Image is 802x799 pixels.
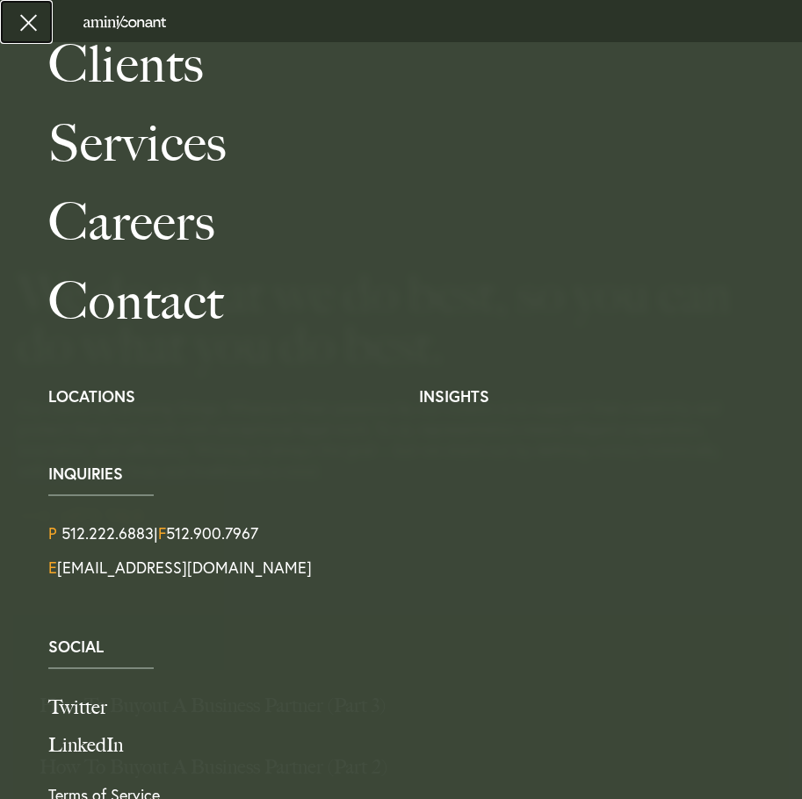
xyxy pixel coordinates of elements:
[48,183,789,262] a: Careers
[48,557,57,578] span: E
[48,465,776,481] span: Inquiries
[48,695,776,720] a: Follow us on Twitter
[61,522,154,543] a: Call us at 5122226883
[48,522,776,543] div: | 512.900.7967
[419,385,489,407] a: Insights
[48,262,789,341] a: Contact
[158,522,166,543] span: F
[48,638,776,654] span: Social
[48,25,789,104] a: Clients
[48,522,57,543] span: P
[48,104,789,183] a: Services
[83,16,166,29] img: Amini & Conant
[48,385,135,407] a: Locations
[48,733,776,758] a: Join us on LinkedIn
[48,557,312,578] a: Email Us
